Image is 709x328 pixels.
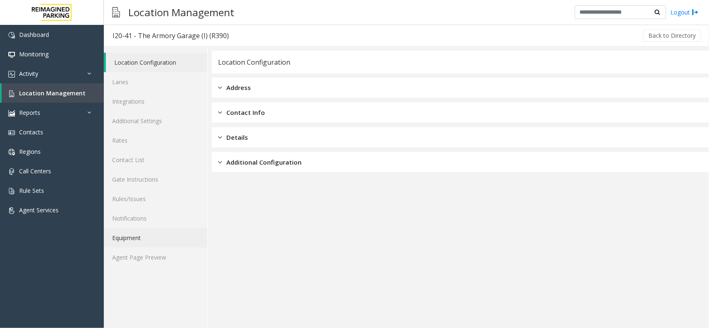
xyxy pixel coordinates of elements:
span: Rule Sets [19,187,44,194]
span: Dashboard [19,31,49,39]
a: Location Configuration [106,53,207,72]
img: 'icon' [8,32,15,39]
div: Location Configuration [218,57,290,68]
a: Location Management [2,83,104,103]
span: Call Centers [19,167,51,175]
img: 'icon' [8,188,15,194]
img: closed [218,108,222,117]
img: pageIcon [112,2,120,22]
img: logout [692,8,699,17]
a: Rates [104,131,207,150]
span: Details [226,133,248,142]
img: 'icon' [8,168,15,175]
span: Contact Info [226,108,265,117]
a: Gate Instructions [104,170,207,189]
img: closed [218,133,222,142]
a: Additional Settings [104,111,207,131]
span: Reports [19,109,40,117]
span: Agent Services [19,206,59,214]
img: 'icon' [8,149,15,155]
img: closed [218,158,222,167]
img: 'icon' [8,129,15,136]
span: Contacts [19,128,43,136]
button: Back to Directory [643,29,701,42]
img: 'icon' [8,90,15,97]
a: Integrations [104,92,207,111]
a: Equipment [104,228,207,248]
span: Activity [19,70,38,78]
span: Regions [19,148,41,155]
a: Contact List [104,150,207,170]
h3: Location Management [124,2,238,22]
a: Rules/Issues [104,189,207,209]
a: Agent Page Preview [104,248,207,267]
span: Additional Configuration [226,158,302,167]
img: 'icon' [8,110,15,117]
span: Location Management [19,89,86,97]
img: closed [218,83,222,92]
img: 'icon' [8,51,15,58]
span: Monitoring [19,50,49,58]
div: I20-41 - The Armory Garage (I) (R390) [113,30,229,41]
a: Notifications [104,209,207,228]
span: Address [226,83,251,92]
a: Lanes [104,72,207,92]
a: Logout [670,8,699,17]
img: 'icon' [8,207,15,214]
img: 'icon' [8,71,15,78]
